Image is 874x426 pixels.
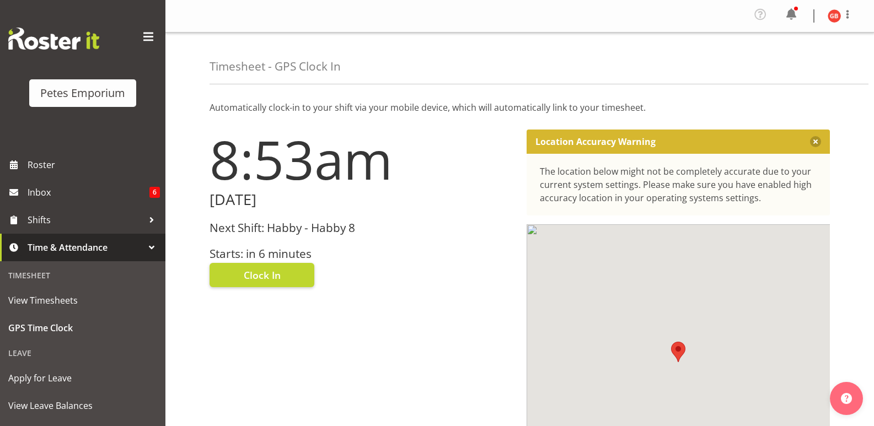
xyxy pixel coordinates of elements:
[841,393,852,404] img: help-xxl-2.png
[28,212,143,228] span: Shifts
[540,165,817,204] div: The location below might not be completely accurate due to your current system settings. Please m...
[3,342,163,364] div: Leave
[8,28,99,50] img: Rosterit website logo
[3,287,163,314] a: View Timesheets
[210,191,513,208] h2: [DATE]
[210,60,341,73] h4: Timesheet - GPS Clock In
[8,370,157,386] span: Apply for Leave
[3,392,163,419] a: View Leave Balances
[810,136,821,147] button: Close message
[8,320,157,336] span: GPS Time Clock
[40,85,125,101] div: Petes Emporium
[210,101,830,114] p: Automatically clock-in to your shift via your mobile device, which will automatically link to you...
[535,136,656,147] p: Location Accuracy Warning
[149,187,160,198] span: 6
[828,9,841,23] img: gillian-byford11184.jpg
[8,292,157,309] span: View Timesheets
[210,263,314,287] button: Clock In
[3,264,163,287] div: Timesheet
[28,239,143,256] span: Time & Attendance
[8,397,157,414] span: View Leave Balances
[210,247,513,260] h3: Starts: in 6 minutes
[28,157,160,173] span: Roster
[3,314,163,342] a: GPS Time Clock
[210,130,513,189] h1: 8:53am
[3,364,163,392] a: Apply for Leave
[244,268,281,282] span: Clock In
[28,184,149,201] span: Inbox
[210,222,513,234] h3: Next Shift: Habby - Habby 8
